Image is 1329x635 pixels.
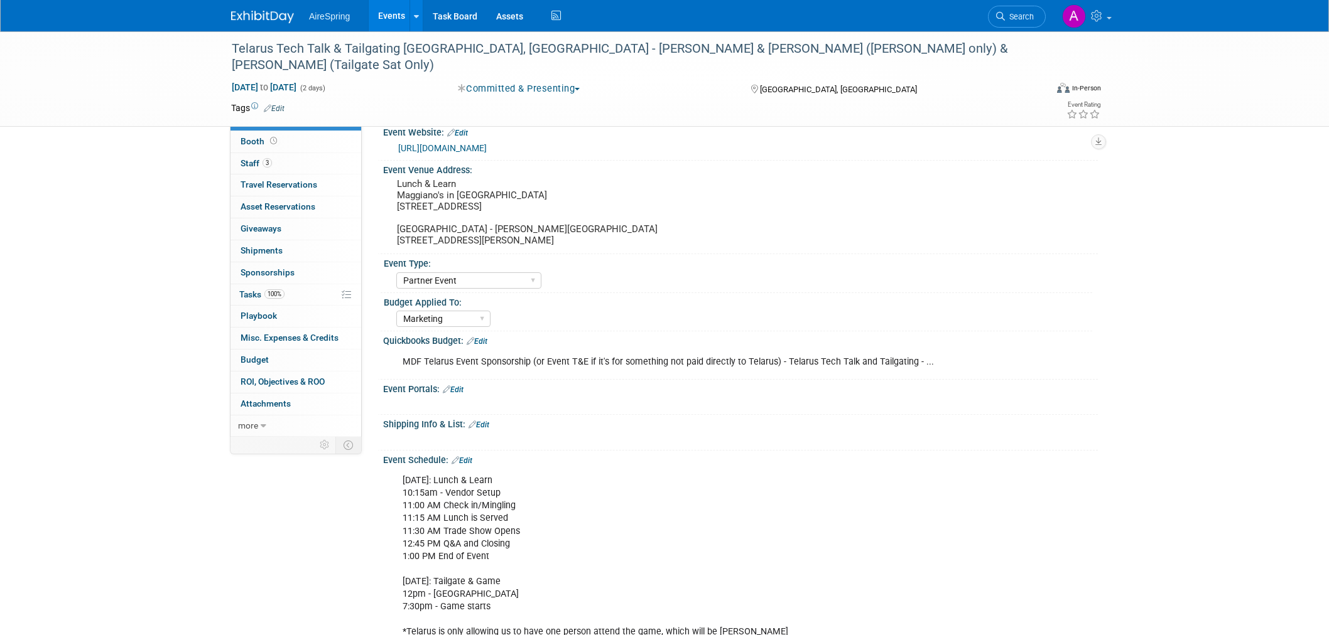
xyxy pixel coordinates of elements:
a: ROI, Objectives & ROO [231,371,361,393]
span: Booth [241,136,279,146]
span: more [238,420,258,430]
div: Event Type: [384,254,1092,270]
a: Asset Reservations [231,196,361,218]
span: [DATE] [DATE] [231,82,297,93]
img: Format-Inperson.png [1057,83,1070,93]
span: Asset Reservations [241,201,315,211]
a: Tasks100% [231,284,361,306]
div: Event Schedule: [383,451,1098,467]
a: [URL][DOMAIN_NAME] [398,143,487,153]
a: Budget [231,350,361,371]
span: 3 [263,158,272,168]
a: Playbook [231,306,361,327]
a: Edit [469,420,489,429]
span: ROI, Objectives & ROO [241,376,325,387]
img: ExhibitDay [231,11,294,23]
span: Sponsorships [241,267,295,277]
span: Giveaways [241,223,281,233]
a: Booth [231,131,361,152]
img: Aila Ortiaga [1062,4,1086,28]
a: Edit [452,456,472,465]
span: 100% [264,289,285,299]
button: Committed & Presenting [453,82,585,95]
span: Misc. Expenses & Credits [241,333,339,343]
div: MDF Telarus Event Sponsorship (or Event T&E if it's for something not paid directly to Telarus) -... [394,350,960,375]
a: Edit [467,337,487,346]
a: Travel Reservations [231,174,361,196]
a: Giveaways [231,218,361,240]
td: Toggle Event Tabs [336,437,362,453]
div: In-Person [1071,83,1101,93]
span: Budget [241,355,269,365]
div: Telarus Tech Talk & Tailgating [GEOGRAPHIC_DATA], [GEOGRAPHIC_DATA] - [PERSON_NAME] & [PERSON_NAM... [227,38,1027,76]
div: Quickbooks Budget: [383,331,1098,348]
span: [GEOGRAPHIC_DATA], [GEOGRAPHIC_DATA] [760,85,917,94]
a: Misc. Expenses & Credits [231,328,361,349]
a: Shipments [231,240,361,262]
span: AireSpring [309,11,350,21]
a: Edit [443,385,464,394]
span: Shipments [241,245,283,255]
div: Budget Applied To: [384,293,1092,309]
span: (2 days) [299,84,325,92]
td: Tags [231,102,285,114]
span: Attachments [241,398,291,408]
a: Staff3 [231,153,361,174]
a: more [231,415,361,437]
div: Event Format [972,81,1101,100]
div: Shipping Info & List: [383,415,1098,431]
div: Event Portals: [383,380,1098,396]
span: to [258,82,270,92]
a: Sponsorships [231,262,361,284]
span: Staff [241,158,272,168]
div: Event Rating [1066,102,1100,108]
div: Event Venue Address: [383,161,1098,176]
span: Playbook [241,311,277,321]
a: Search [988,6,1046,28]
span: Travel Reservations [241,179,317,189]
a: Edit [447,129,468,137]
pre: Lunch & Learn Maggiano's in [GEOGRAPHIC_DATA] [STREET_ADDRESS] [GEOGRAPHIC_DATA] - [PERSON_NAME][... [397,178,667,246]
a: Attachments [231,393,361,415]
td: Personalize Event Tab Strip [314,437,336,453]
span: Tasks [239,289,285,299]
div: Event Website: [383,123,1098,139]
a: Edit [264,104,285,113]
span: Search [1005,12,1034,21]
span: Booth not reserved yet [268,136,279,146]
